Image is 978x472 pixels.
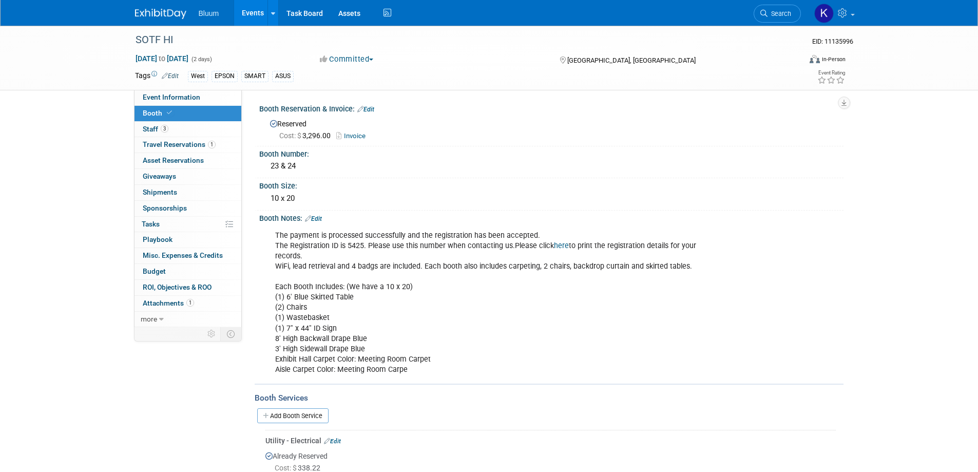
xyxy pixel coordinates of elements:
[190,56,212,63] span: (2 days)
[143,93,200,101] span: Event Information
[167,110,172,116] i: Booth reservation complete
[135,232,241,248] a: Playbook
[554,241,569,250] a: here
[143,235,172,243] span: Playbook
[567,56,696,64] span: [GEOGRAPHIC_DATA], [GEOGRAPHIC_DATA]
[135,90,241,105] a: Event Information
[810,55,820,63] img: Format-Inperson.png
[279,131,335,140] span: 3,296.00
[812,37,853,45] span: Event ID: 11135996
[135,217,241,232] a: Tasks
[135,185,241,200] a: Shipments
[357,106,374,113] a: Edit
[257,408,329,423] a: Add Booth Service
[143,204,187,212] span: Sponsorships
[241,71,269,82] div: SMART
[143,125,168,133] span: Staff
[141,315,157,323] span: more
[220,327,241,341] td: Toggle Event Tabs
[259,146,843,159] div: Booth Number:
[132,31,785,49] div: SOTF HI
[199,9,219,17] span: Bluum
[259,101,843,115] div: Booth Reservation & Invoice:
[265,436,836,446] div: Utility - Electrical
[267,158,836,174] div: 23 & 24
[279,131,302,140] span: Cost: $
[821,55,846,63] div: In-Person
[135,70,179,82] td: Tags
[324,438,341,445] a: Edit
[135,153,241,168] a: Asset Reservations
[135,54,189,63] span: [DATE] [DATE]
[268,225,731,380] div: The payment is processed successfully and the registration has been accepted. The Registration ID...
[142,220,160,228] span: Tasks
[143,251,223,259] span: Misc. Expenses & Credits
[754,5,801,23] a: Search
[272,71,294,82] div: ASUS
[267,191,836,206] div: 10 x 20
[208,141,216,148] span: 1
[259,211,843,224] div: Booth Notes:
[135,122,241,137] a: Staff3
[135,248,241,263] a: Misc. Expenses & Credits
[135,106,241,121] a: Booth
[143,156,204,164] span: Asset Reservations
[267,116,836,141] div: Reserved
[336,132,371,140] a: Invoice
[135,9,186,19] img: ExhibitDay
[255,392,843,404] div: Booth Services
[186,299,194,307] span: 1
[157,54,167,63] span: to
[143,299,194,307] span: Attachments
[203,327,221,341] td: Personalize Event Tab Strip
[135,312,241,327] a: more
[135,201,241,216] a: Sponsorships
[135,296,241,311] a: Attachments1
[143,267,166,275] span: Budget
[143,109,174,117] span: Booth
[135,264,241,279] a: Budget
[135,137,241,153] a: Travel Reservations1
[275,464,298,472] span: Cost: $
[143,188,177,196] span: Shipments
[143,140,216,148] span: Travel Reservations
[188,71,208,82] div: West
[259,178,843,191] div: Booth Size:
[817,70,845,75] div: Event Rating
[162,72,179,80] a: Edit
[740,53,846,69] div: Event Format
[768,10,791,17] span: Search
[814,4,834,23] img: Kellie Noller
[135,169,241,184] a: Giveaways
[305,215,322,222] a: Edit
[143,283,212,291] span: ROI, Objectives & ROO
[161,125,168,133] span: 3
[316,54,377,65] button: Committed
[143,172,176,180] span: Giveaways
[212,71,238,82] div: EPSON
[135,280,241,295] a: ROI, Objectives & ROO
[275,464,324,472] span: 338.22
